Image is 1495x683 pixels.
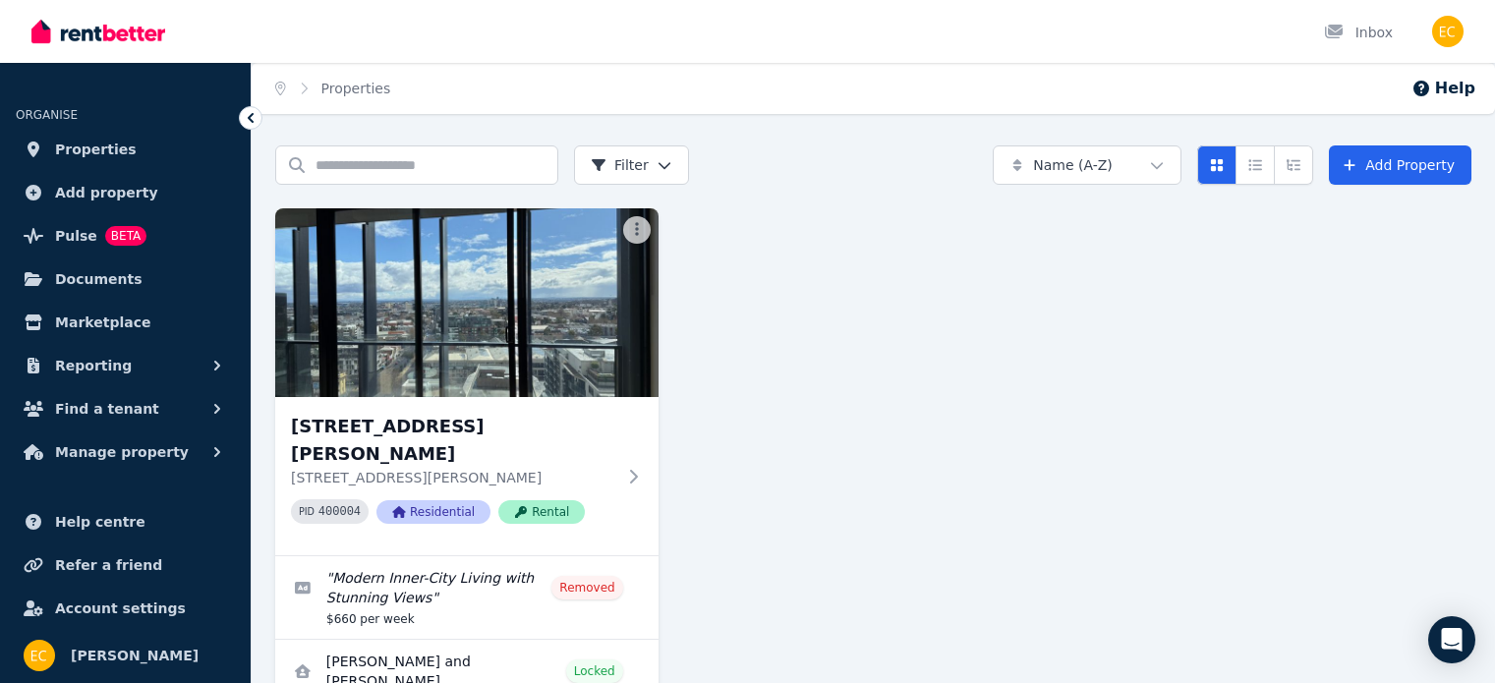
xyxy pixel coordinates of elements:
nav: Breadcrumb [252,63,414,114]
span: Pulse [55,224,97,248]
span: Name (A-Z) [1033,155,1113,175]
a: Account settings [16,589,235,628]
span: Refer a friend [55,553,162,577]
code: 400004 [318,505,361,519]
p: [STREET_ADDRESS][PERSON_NAME] [291,468,615,487]
div: Open Intercom Messenger [1428,616,1475,663]
a: Add Property [1329,145,1471,185]
span: Properties [55,138,137,161]
button: Compact list view [1236,145,1275,185]
small: PID [299,506,315,517]
button: Name (A-Z) [993,145,1181,185]
a: Marketplace [16,303,235,342]
button: Card view [1197,145,1236,185]
button: Expanded list view [1274,145,1313,185]
a: PulseBETA [16,216,235,256]
a: Add property [16,173,235,212]
span: Add property [55,181,158,204]
button: Reporting [16,346,235,385]
button: Filter [574,145,689,185]
button: Help [1411,77,1475,100]
img: Eva Chang [24,640,55,671]
h3: [STREET_ADDRESS][PERSON_NAME] [291,413,615,468]
a: Properties [321,81,391,96]
span: Reporting [55,354,132,377]
a: Help centre [16,502,235,541]
button: More options [623,216,651,244]
a: 1311/65 Dudley St, West Melbourne[STREET_ADDRESS][PERSON_NAME][STREET_ADDRESS][PERSON_NAME]PID 40... [275,208,659,555]
span: BETA [105,226,146,246]
span: Help centre [55,510,145,534]
img: 1311/65 Dudley St, West Melbourne [275,208,659,397]
a: Edit listing: Modern Inner-City Living with Stunning Views [275,556,659,639]
button: Find a tenant [16,389,235,428]
button: Manage property [16,432,235,472]
div: Inbox [1324,23,1393,42]
img: RentBetter [31,17,165,46]
span: Find a tenant [55,397,159,421]
span: Manage property [55,440,189,464]
div: View options [1197,145,1313,185]
img: Eva Chang [1432,16,1464,47]
span: ORGANISE [16,108,78,122]
span: Marketplace [55,311,150,334]
span: Filter [591,155,649,175]
span: Documents [55,267,143,291]
span: Account settings [55,597,186,620]
span: Rental [498,500,585,524]
span: Residential [376,500,490,524]
span: [PERSON_NAME] [71,644,199,667]
a: Properties [16,130,235,169]
a: Documents [16,259,235,299]
a: Refer a friend [16,545,235,585]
